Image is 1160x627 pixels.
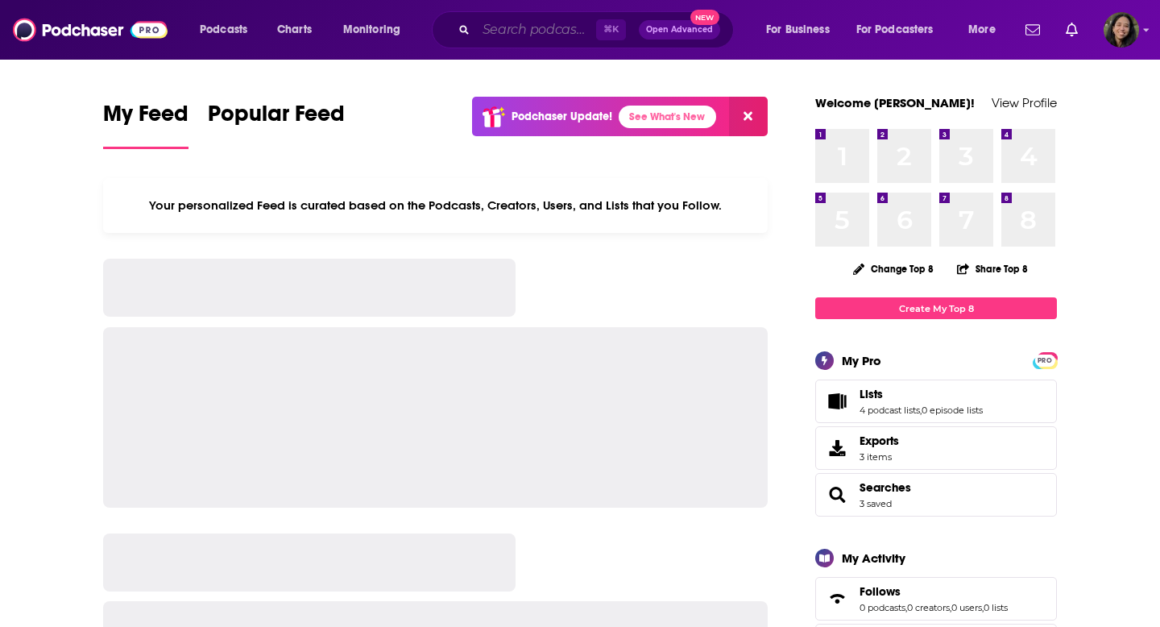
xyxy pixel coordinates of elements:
a: Create My Top 8 [815,297,1057,319]
a: Welcome [PERSON_NAME]! [815,95,975,110]
span: For Business [766,19,830,41]
a: Popular Feed [208,100,345,149]
button: open menu [332,17,421,43]
a: 0 podcasts [860,602,905,613]
a: Charts [267,17,321,43]
a: Searches [821,484,853,506]
span: Logged in as BroadleafBooks2 [1104,12,1139,48]
a: 0 users [951,602,982,613]
a: 0 creators [907,602,950,613]
button: Share Top 8 [956,253,1029,284]
span: Exports [860,434,899,448]
button: Open AdvancedNew [639,20,720,39]
span: New [690,10,719,25]
span: , [950,602,951,613]
span: Lists [860,387,883,401]
a: 0 episode lists [922,405,983,416]
input: Search podcasts, credits, & more... [476,17,596,43]
a: Lists [821,390,853,413]
span: For Podcasters [856,19,934,41]
span: More [968,19,996,41]
span: Popular Feed [208,100,345,137]
button: open menu [188,17,268,43]
span: Charts [277,19,312,41]
span: My Feed [103,100,188,137]
a: See What's New [619,106,716,128]
a: Show notifications dropdown [1059,16,1084,44]
button: open menu [957,17,1016,43]
button: open menu [755,17,850,43]
a: 3 saved [860,498,892,509]
span: , [905,602,907,613]
button: Change Top 8 [843,259,943,279]
span: Follows [815,577,1057,621]
a: PRO [1035,354,1054,366]
a: 4 podcast lists [860,405,920,416]
a: Searches [860,480,911,495]
a: View Profile [992,95,1057,110]
span: Lists [815,380,1057,423]
a: Follows [821,588,853,610]
span: Open Advanced [646,26,713,34]
span: Monitoring [343,19,400,41]
span: 3 items [860,451,899,463]
a: My Feed [103,100,188,149]
button: open menu [846,17,957,43]
a: 0 lists [984,602,1008,613]
button: Show profile menu [1104,12,1139,48]
span: ⌘ K [596,19,626,40]
div: My Activity [842,550,905,566]
a: Exports [815,426,1057,470]
span: , [982,602,984,613]
span: Exports [821,437,853,459]
div: My Pro [842,353,881,368]
img: User Profile [1104,12,1139,48]
div: Search podcasts, credits, & more... [447,11,749,48]
div: Your personalized Feed is curated based on the Podcasts, Creators, Users, and Lists that you Follow. [103,178,768,233]
a: Show notifications dropdown [1019,16,1046,44]
span: Follows [860,584,901,599]
a: Follows [860,584,1008,599]
img: Podchaser - Follow, Share and Rate Podcasts [13,15,168,45]
a: Lists [860,387,983,401]
p: Podchaser Update! [512,110,612,123]
span: Searches [815,473,1057,517]
span: , [920,405,922,416]
span: Podcasts [200,19,247,41]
